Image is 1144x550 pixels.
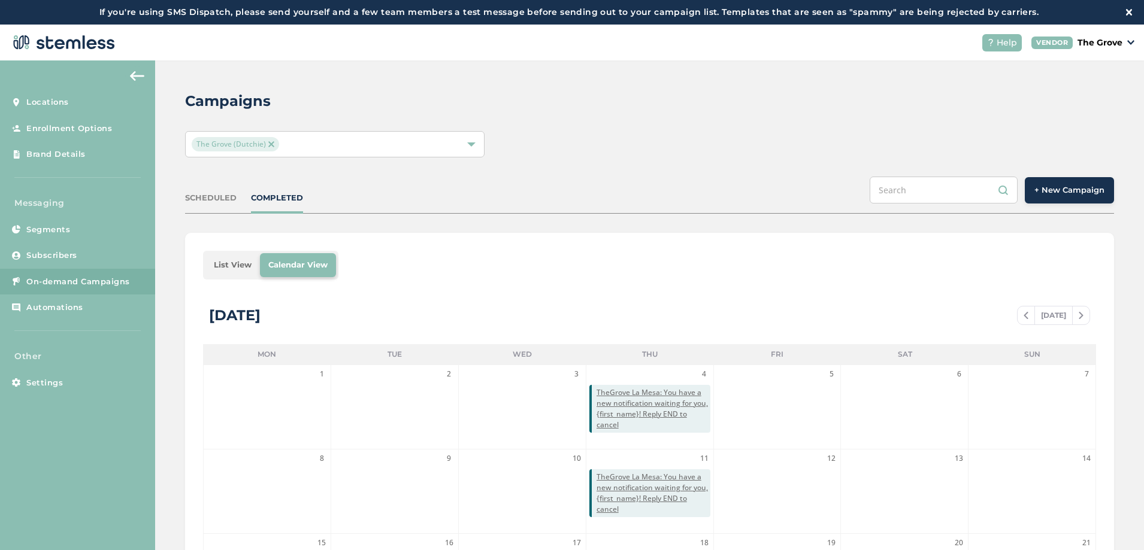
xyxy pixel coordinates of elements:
img: icon-help-white-03924b79.svg [987,39,994,46]
span: The Grove (Dutchie) [192,137,279,151]
li: Calendar View [260,253,336,277]
img: icon-close-accent-8a337256.svg [268,141,274,147]
span: Brand Details [26,148,86,160]
span: Enrollment Options [26,123,112,135]
span: Automations [26,302,83,314]
span: Settings [26,377,63,389]
button: + New Campaign [1025,177,1114,203]
span: Locations [26,96,69,108]
input: Search [870,177,1018,203]
span: On-demand Campaigns [26,276,130,288]
img: icon-arrow-back-accent-c549486e.svg [130,71,144,81]
img: icon_down-arrow-small-66adaf34.svg [1127,40,1134,45]
img: logo-dark-0685b13c.svg [10,31,115,54]
h2: Campaigns [185,90,271,112]
span: Subscribers [26,250,77,262]
div: SCHEDULED [185,192,237,204]
label: If you're using SMS Dispatch, please send yourself and a few team members a test message before s... [12,6,1126,19]
p: The Grove [1078,37,1122,49]
img: icon-close-white-1ed751a3.svg [1126,9,1132,15]
li: List View [205,253,260,277]
span: Help [997,37,1017,49]
iframe: Chat Widget [1084,493,1144,550]
span: Segments [26,224,70,236]
span: + New Campaign [1034,184,1104,196]
div: VENDOR [1031,37,1073,49]
div: COMPLETED [251,192,303,204]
